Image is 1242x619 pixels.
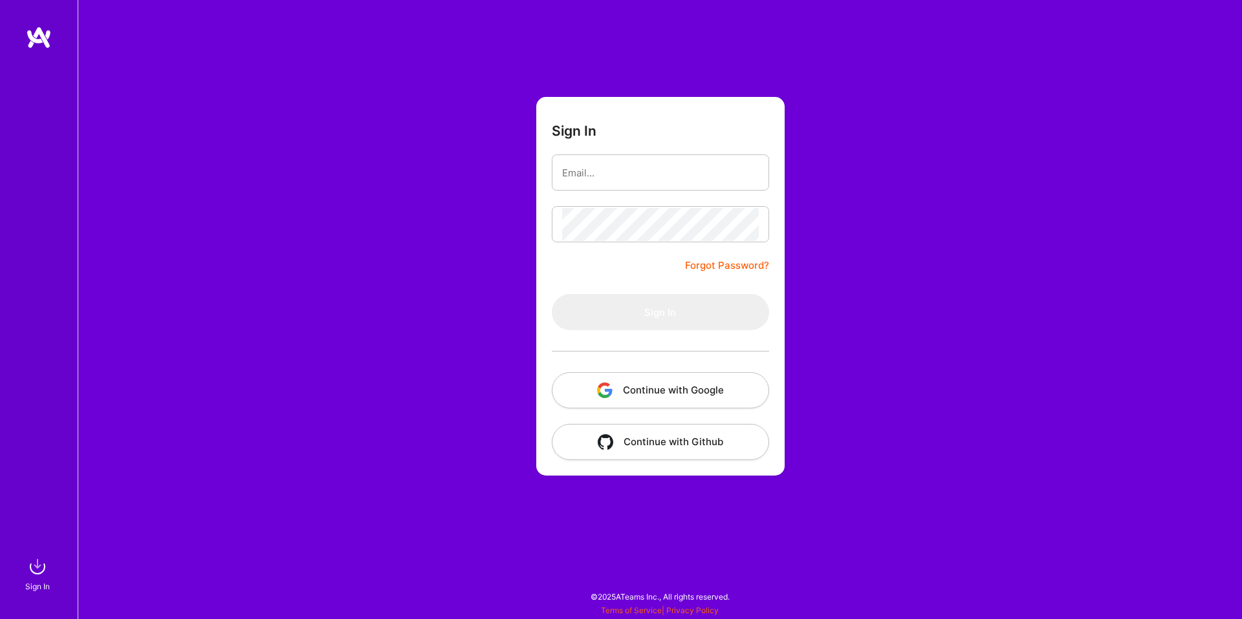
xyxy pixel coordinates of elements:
[598,434,613,450] img: icon
[26,26,52,49] img: logo
[552,123,596,139] h3: Sign In
[601,605,662,615] a: Terms of Service
[27,554,50,593] a: sign inSign In
[78,580,1242,613] div: © 2025 ATeams Inc., All rights reserved.
[601,605,719,615] span: |
[25,554,50,580] img: sign in
[597,383,613,398] img: icon
[685,258,769,273] a: Forgot Password?
[666,605,719,615] a: Privacy Policy
[552,294,769,330] button: Sign In
[552,424,769,460] button: Continue with Github
[562,156,759,189] input: Email...
[552,372,769,408] button: Continue with Google
[25,580,50,593] div: Sign In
